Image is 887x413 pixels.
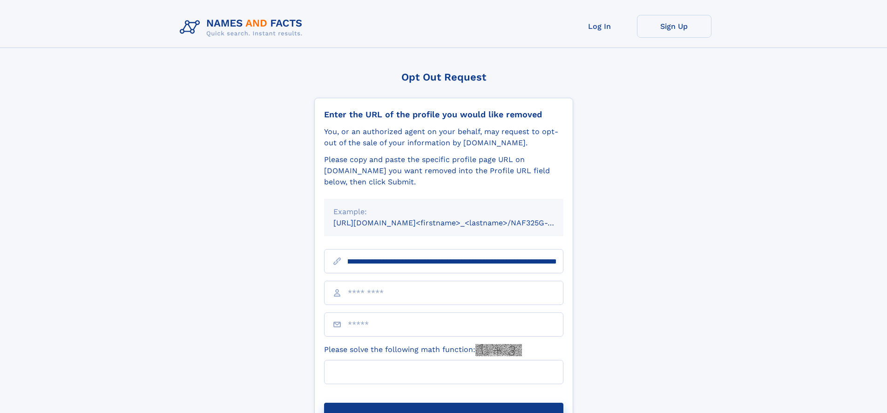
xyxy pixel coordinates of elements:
[324,109,563,120] div: Enter the URL of the profile you would like removed
[324,126,563,149] div: You, or an authorized agent on your behalf, may request to opt-out of the sale of your informatio...
[333,206,554,217] div: Example:
[176,15,310,40] img: Logo Names and Facts
[324,344,522,356] label: Please solve the following math function:
[637,15,711,38] a: Sign Up
[314,71,573,83] div: Opt Out Request
[333,218,581,227] small: [URL][DOMAIN_NAME]<firstname>_<lastname>/NAF325G-xxxxxxxx
[562,15,637,38] a: Log In
[324,154,563,188] div: Please copy and paste the specific profile page URL on [DOMAIN_NAME] you want removed into the Pr...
